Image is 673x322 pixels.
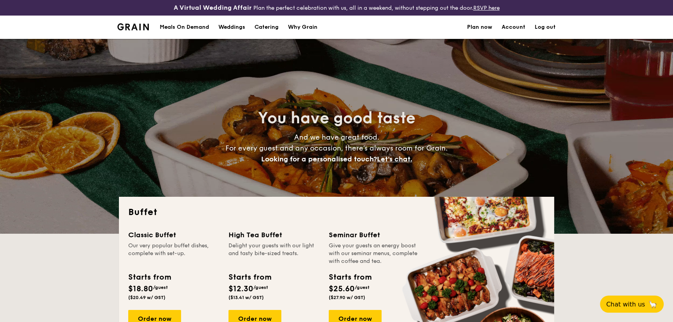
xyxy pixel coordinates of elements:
[128,206,545,219] h2: Buffet
[329,229,420,240] div: Seminar Buffet
[255,16,279,39] h1: Catering
[648,300,657,309] span: 🦙
[225,133,448,163] span: And we have great food. For every guest and any occasion, there’s always room for Grain.
[253,285,268,290] span: /guest
[329,284,355,294] span: $25.60
[128,229,219,240] div: Classic Buffet
[467,16,492,39] a: Plan now
[502,16,525,39] a: Account
[214,16,250,39] a: Weddings
[377,155,412,163] span: Let's chat.
[160,16,209,39] div: Meals On Demand
[228,271,271,283] div: Starts from
[128,284,153,294] span: $18.80
[473,5,500,11] a: RSVP here
[174,3,252,12] h4: A Virtual Wedding Affair
[155,16,214,39] a: Meals On Demand
[228,284,253,294] span: $12.30
[258,109,415,128] span: You have good taste
[117,23,149,30] img: Grain
[128,242,219,265] div: Our very popular buffet dishes, complete with set-up.
[355,285,370,290] span: /guest
[261,155,377,163] span: Looking for a personalised touch?
[228,229,319,240] div: High Tea Buffet
[329,242,420,265] div: Give your guests an energy boost with our seminar menus, complete with coffee and tea.
[600,296,664,313] button: Chat with us🦙
[329,271,371,283] div: Starts from
[606,301,645,308] span: Chat with us
[228,242,319,265] div: Delight your guests with our light and tasty bite-sized treats.
[113,3,560,12] div: Plan the perfect celebration with us, all in a weekend, without stepping out the door.
[128,295,166,300] span: ($20.49 w/ GST)
[117,23,149,30] a: Logotype
[228,295,264,300] span: ($13.41 w/ GST)
[535,16,556,39] a: Log out
[288,16,317,39] div: Why Grain
[283,16,322,39] a: Why Grain
[250,16,283,39] a: Catering
[218,16,245,39] div: Weddings
[128,271,171,283] div: Starts from
[329,295,365,300] span: ($27.90 w/ GST)
[153,285,168,290] span: /guest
